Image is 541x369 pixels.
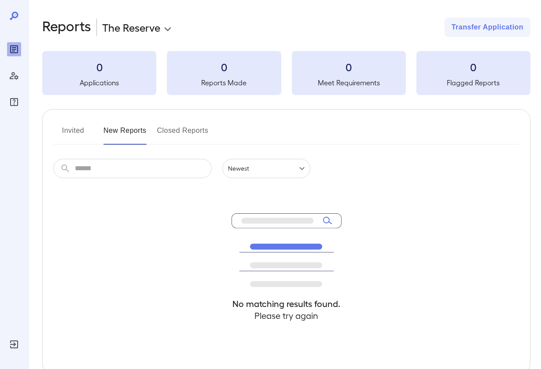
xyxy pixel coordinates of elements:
h5: Flagged Reports [416,77,530,88]
h5: Applications [42,77,156,88]
h3: 0 [167,60,281,74]
h3: 0 [42,60,156,74]
h5: Reports Made [167,77,281,88]
div: FAQ [7,95,21,109]
div: Newest [222,159,310,178]
div: Log Out [7,337,21,351]
button: Closed Reports [157,124,209,145]
h2: Reports [42,18,91,37]
h4: Please try again [232,310,342,322]
h3: 0 [416,60,530,74]
button: New Reports [103,124,147,145]
div: Manage Users [7,69,21,83]
h4: No matching results found. [232,298,342,310]
h5: Meet Requirements [292,77,406,88]
h3: 0 [292,60,406,74]
summary: 0Applications0Reports Made0Meet Requirements0Flagged Reports [42,51,530,95]
button: Invited [53,124,93,145]
p: The Reserve [102,20,160,34]
div: Reports [7,42,21,56]
button: Transfer Application [445,18,530,37]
